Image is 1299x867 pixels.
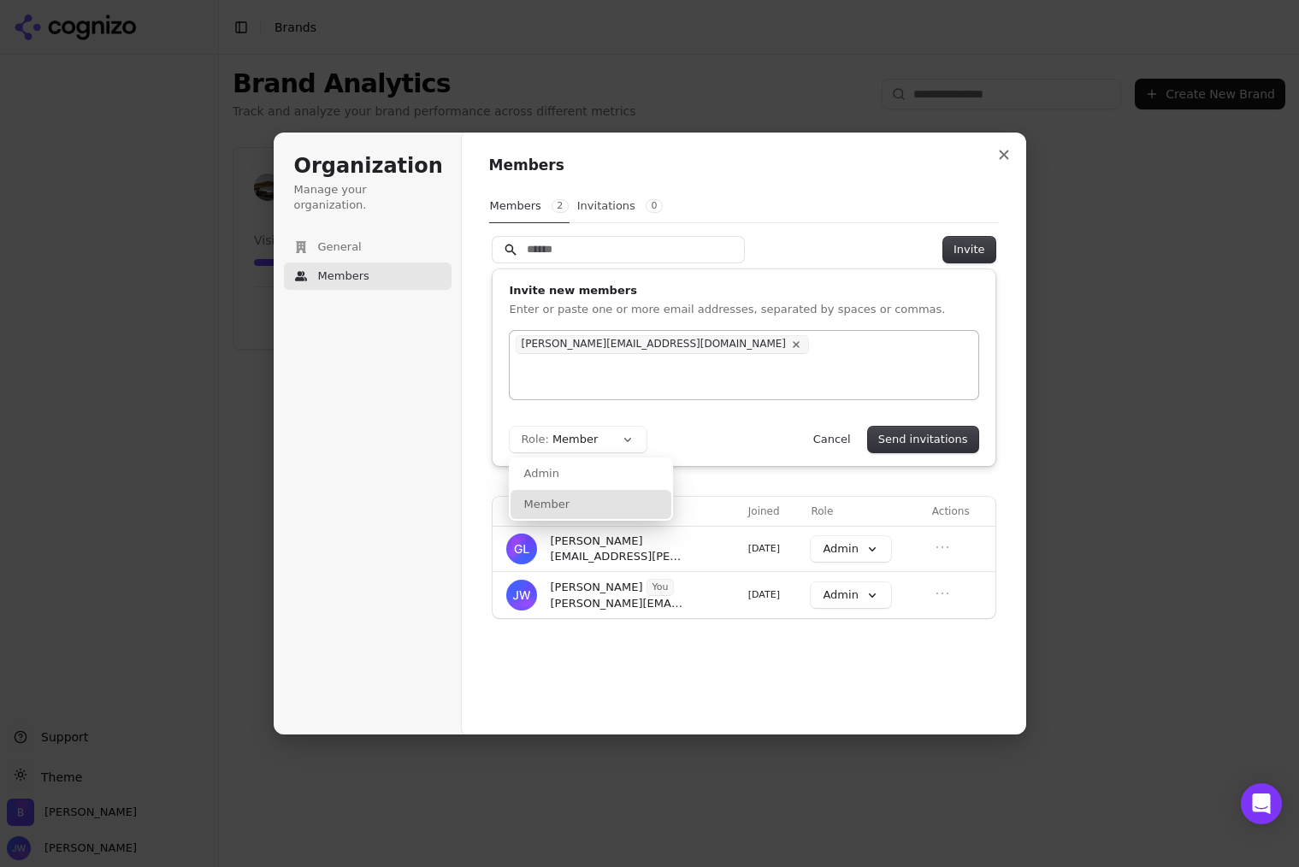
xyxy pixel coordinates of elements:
p: Enter or paste one or more email addresses, separated by spaces or commas. [510,302,978,317]
span: 2 [552,199,569,213]
img: Jonathan Wahl [506,580,537,610]
button: Open menu [932,583,953,604]
span: General [318,239,362,255]
button: Close modal [989,139,1019,170]
button: Open menu [932,537,953,557]
span: 0 [646,199,663,213]
button: Members [489,190,570,223]
button: Invitations [576,190,664,222]
span: [PERSON_NAME] [551,534,643,549]
th: Role [804,497,924,526]
h1: Invite new members [510,283,978,298]
img: Geneva Long [506,534,537,564]
button: Send invitations [868,427,978,452]
span: [PERSON_NAME] [551,580,643,595]
p: Member [524,497,570,512]
p: Admin [524,466,559,481]
th: Joined [741,497,805,526]
h1: Organization [294,153,441,180]
span: [PERSON_NAME][EMAIL_ADDRESS][PERSON_NAME][DOMAIN_NAME] [551,596,686,611]
span: [DATE] [748,589,780,600]
p: Manage your organization. [294,182,441,213]
span: [DATE] [748,543,780,554]
button: Invite [943,237,995,262]
button: Cancel [803,427,861,452]
h1: Members [489,156,999,176]
th: Actions [925,497,995,526]
p: [PERSON_NAME][EMAIL_ADDRESS][DOMAIN_NAME] [522,338,787,351]
th: User [493,497,741,526]
div: Open Intercom Messenger [1241,783,1282,824]
span: You [647,580,674,595]
span: [EMAIL_ADDRESS][PERSON_NAME][DOMAIN_NAME] [551,549,686,564]
span: Members [318,268,369,284]
input: Search [493,237,744,262]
